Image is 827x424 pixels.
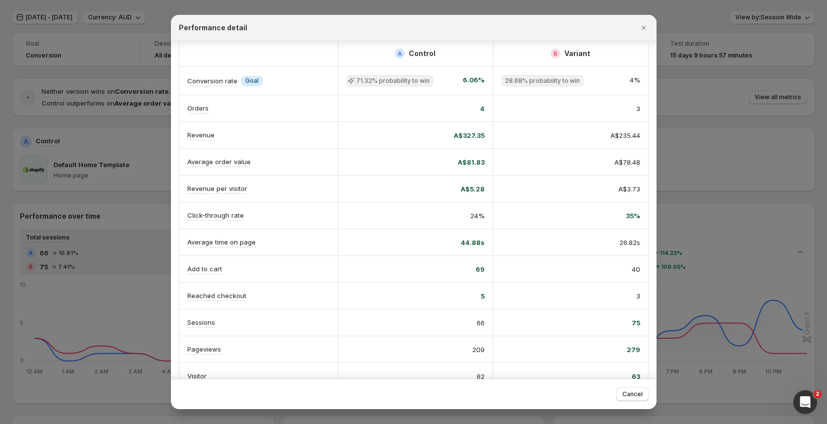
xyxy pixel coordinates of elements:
p: Add to cart [187,264,222,274]
p: Reached checkout [187,291,246,301]
p: Pageviews [187,344,221,354]
span: A$81.83 [458,157,485,167]
span: A$5.28 [461,184,485,194]
span: 75 [632,318,640,328]
span: Cancel [622,390,643,398]
p: Sessions [187,317,215,327]
h2: Control [409,49,436,59]
span: 71.32% probability to win [356,77,430,85]
span: 4 [480,104,485,114]
button: Cancel [616,387,649,401]
span: 3 [636,104,640,114]
span: 24% [470,211,485,221]
span: 26.82s [619,238,640,247]
h2: A [398,51,402,57]
span: 62 [477,371,485,381]
iframe: Intercom live chat [793,390,817,414]
span: 69 [476,264,485,274]
span: 66 [477,318,485,328]
span: 28.68% probability to win [505,77,580,85]
h2: B [553,51,557,57]
h2: Variant [564,49,590,59]
span: 63 [632,371,640,381]
span: 4% [630,75,640,87]
span: A$3.73 [618,184,640,194]
span: 279 [627,345,640,355]
p: Click-through rate [187,210,244,220]
span: 209 [472,345,485,355]
span: 5 [481,291,485,301]
span: 6.06% [463,75,485,87]
p: Average time on page [187,237,256,247]
h2: Performance detail [179,23,247,33]
span: 40 [632,264,640,274]
p: Orders [187,103,209,113]
p: Visitor [187,371,207,381]
span: A$235.44 [610,130,640,140]
span: 44.88s [461,238,485,247]
p: Conversion rate [187,76,237,86]
p: Revenue per visitor [187,183,247,193]
button: Close [637,21,651,35]
span: Goal [245,77,259,85]
span: 3 [636,291,640,301]
span: A$327.35 [454,130,485,140]
p: Average order value [187,157,251,167]
span: 35% [626,211,640,221]
span: A$78.48 [614,157,640,167]
p: Revenue [187,130,215,140]
span: 2 [814,390,822,398]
